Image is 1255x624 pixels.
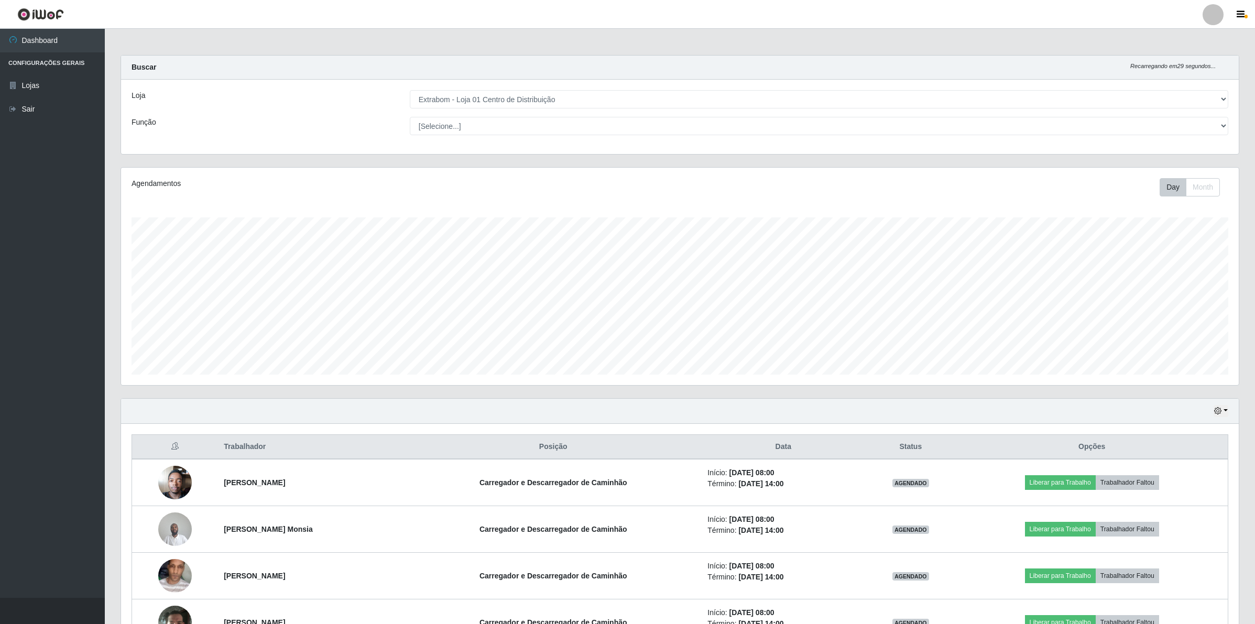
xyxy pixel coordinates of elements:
button: Liberar para Trabalho [1025,522,1096,537]
div: First group [1160,178,1220,196]
th: Data [701,435,865,459]
strong: [PERSON_NAME] [224,572,285,580]
th: Status [865,435,956,459]
time: [DATE] 08:00 [729,468,774,477]
strong: [PERSON_NAME] Monsia [224,525,313,533]
label: Loja [132,90,145,101]
div: Toolbar with button groups [1160,178,1228,196]
li: Início: [707,467,859,478]
span: AGENDADO [892,526,929,534]
strong: [PERSON_NAME] [224,478,285,487]
time: [DATE] 08:00 [729,515,774,523]
i: Recarregando em 29 segundos... [1130,63,1216,69]
button: Trabalhador Faltou [1096,568,1159,583]
li: Início: [707,561,859,572]
li: Término: [707,525,859,536]
th: Posição [405,435,701,459]
button: Liberar para Trabalho [1025,475,1096,490]
span: AGENDADO [892,479,929,487]
time: [DATE] 14:00 [738,526,783,534]
strong: Carregador e Descarregador de Caminhão [479,478,627,487]
div: Agendamentos [132,178,580,189]
time: [DATE] 14:00 [738,573,783,581]
img: CoreUI Logo [17,8,64,21]
button: Trabalhador Faltou [1096,522,1159,537]
li: Início: [707,514,859,525]
strong: Carregador e Descarregador de Caminhão [479,572,627,580]
time: [DATE] 08:00 [729,562,774,570]
button: Trabalhador Faltou [1096,475,1159,490]
button: Liberar para Trabalho [1025,568,1096,583]
th: Opções [956,435,1228,459]
strong: Buscar [132,63,156,71]
label: Função [132,117,156,128]
img: 1749255335293.jpeg [158,549,192,603]
strong: Carregador e Descarregador de Caminhão [479,525,627,533]
time: [DATE] 14:00 [738,479,783,488]
time: [DATE] 08:00 [729,608,774,617]
button: Month [1186,178,1220,196]
li: Término: [707,572,859,583]
button: Day [1160,178,1186,196]
li: Término: [707,478,859,489]
img: 1746211066913.jpeg [158,507,192,551]
span: AGENDADO [892,572,929,581]
img: 1740137875720.jpeg [158,461,192,505]
li: Início: [707,607,859,618]
th: Trabalhador [217,435,405,459]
